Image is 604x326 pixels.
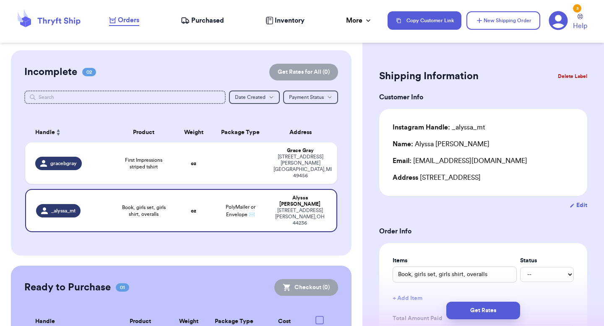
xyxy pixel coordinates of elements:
[235,95,266,100] span: Date Created
[393,158,411,164] span: Email:
[109,15,139,26] a: Orders
[229,91,280,104] button: Date Created
[50,160,77,167] span: gracebgray
[273,195,326,207] div: Alyssa [PERSON_NAME]
[266,16,305,26] a: Inventory
[269,64,338,80] button: Get Rates for All (0)
[466,11,540,30] button: New Shipping Order
[389,289,577,308] button: + Add Item
[268,122,337,142] th: Address
[388,11,461,30] button: Copy Customer Link
[393,122,485,132] div: _alyssa_mt
[555,67,591,85] button: Delete Label
[51,207,75,214] span: _alyssa_mt
[273,154,327,179] div: [STREET_ADDRESS][PERSON_NAME] [GEOGRAPHIC_DATA] , MI 49456
[289,95,324,100] span: Payment Status
[226,204,255,217] span: PolyMailer or Envelope ✉️
[55,127,62,137] button: Sort ascending
[191,161,196,166] strong: oz
[379,70,479,83] h2: Shipping Information
[181,16,224,26] a: Purchased
[393,173,574,183] div: [STREET_ADDRESS]
[379,226,587,236] h3: Order Info
[393,156,574,166] div: [EMAIL_ADDRESS][DOMAIN_NAME]
[573,14,587,31] a: Help
[116,283,129,292] span: 01
[112,122,175,142] th: Product
[24,65,77,79] h2: Incomplete
[346,16,372,26] div: More
[570,201,587,210] button: Edit
[393,256,517,265] label: Items
[191,16,224,26] span: Purchased
[379,92,587,102] h3: Customer Info
[446,302,520,319] button: Get Rates
[549,11,568,30] a: 3
[117,157,170,170] span: First Impressions striped tshirt
[273,147,327,154] div: Grace Gray
[82,68,96,76] span: 02
[573,4,581,13] div: 3
[117,204,170,217] span: Book, girls set, girls shirt, overalls
[393,174,418,181] span: Address
[275,16,305,26] span: Inventory
[393,139,489,149] div: Alyssa [PERSON_NAME]
[191,208,196,213] strong: oz
[283,91,338,104] button: Payment Status
[175,122,212,142] th: Weight
[573,21,587,31] span: Help
[520,256,574,265] label: Status
[273,207,326,226] div: [STREET_ADDRESS] [PERSON_NAME] , OH 44236
[274,279,338,296] button: Checkout (0)
[212,122,268,142] th: Package Type
[24,281,111,294] h2: Ready to Purchase
[35,128,55,137] span: Handle
[118,15,139,25] span: Orders
[393,124,450,131] span: Instagram Handle:
[24,91,226,104] input: Search
[393,141,413,147] span: Name:
[35,317,55,326] span: Handle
